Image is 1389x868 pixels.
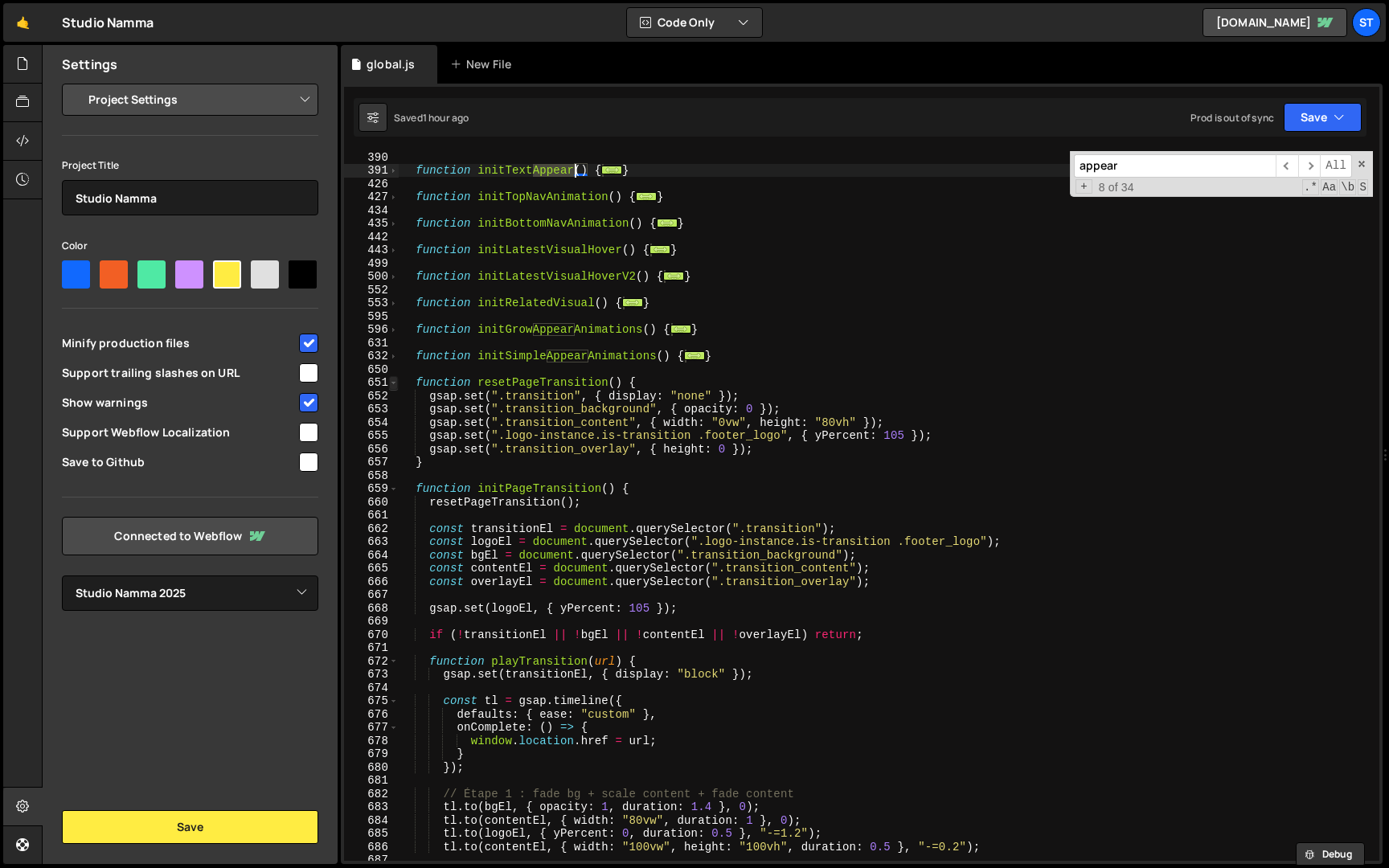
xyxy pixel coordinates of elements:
button: Save [1284,103,1362,132]
div: 553 [344,297,399,310]
span: Support trailing slashes on URL [62,365,297,381]
div: 631 [344,337,399,350]
div: 684 [344,814,399,828]
div: 632 [344,350,399,363]
div: 650 [344,363,399,377]
div: 685 [344,827,399,841]
div: 666 [344,575,399,589]
div: 669 [344,615,399,628]
div: 427 [344,190,399,204]
span: CaseSensitive Search [1321,179,1338,195]
div: 674 [344,682,399,695]
a: Connected to Webflow [62,517,318,555]
div: 595 [344,310,399,324]
input: Project name [62,180,318,215]
div: 1 hour ago [423,111,469,125]
span: RegExp Search [1302,179,1319,195]
div: Saved [394,111,469,125]
div: 681 [344,774,399,788]
span: ... [670,325,691,334]
span: Minify production files [62,335,297,351]
span: ... [622,298,643,307]
div: 686 [344,841,399,854]
span: ... [636,192,657,201]
span: ... [684,351,705,360]
label: Project Title [62,158,119,174]
div: 667 [344,588,399,602]
div: 680 [344,761,399,775]
span: ​ [1298,154,1321,178]
span: 8 of 34 [1092,181,1141,194]
div: 426 [344,178,399,191]
div: 679 [344,747,399,761]
div: 654 [344,416,399,430]
span: Toggle Replace mode [1076,179,1092,194]
div: 653 [344,403,399,416]
a: [DOMAIN_NAME] [1203,8,1347,37]
span: ​ [1276,154,1298,178]
div: 443 [344,244,399,257]
div: 664 [344,549,399,563]
div: 652 [344,390,399,403]
div: 673 [344,668,399,682]
a: St [1352,8,1381,37]
div: 683 [344,800,399,814]
div: Studio Namma [62,13,154,32]
span: ... [657,219,678,227]
div: 682 [344,788,399,801]
div: 675 [344,694,399,708]
div: 656 [344,443,399,457]
span: Alt-Enter [1320,154,1352,178]
span: Save to Github [62,454,297,470]
button: Save [62,810,318,844]
div: 657 [344,456,399,469]
span: Support Webflow Localization [62,424,297,440]
div: 391 [344,164,399,178]
div: 658 [344,469,399,483]
span: Whole Word Search [1339,179,1356,195]
div: 661 [344,509,399,522]
div: 672 [344,655,399,669]
div: 435 [344,217,399,231]
span: ... [663,272,684,280]
div: 500 [344,270,399,284]
div: New File [450,56,518,72]
div: 678 [344,735,399,748]
span: Search In Selection [1358,179,1368,195]
div: 655 [344,429,399,443]
a: 🤙 [3,3,43,42]
div: 442 [344,231,399,244]
div: global.js [367,56,415,72]
div: 660 [344,496,399,510]
span: ... [649,245,670,254]
div: 677 [344,721,399,735]
div: 390 [344,151,399,165]
div: 668 [344,602,399,616]
span: ... [601,166,622,174]
div: 552 [344,284,399,297]
button: Code Only [627,8,762,37]
div: 499 [344,257,399,271]
h2: Settings [62,55,117,73]
div: 663 [344,535,399,549]
span: Show warnings [62,395,297,411]
div: 687 [344,854,399,867]
div: 670 [344,628,399,642]
div: 596 [344,323,399,337]
div: 651 [344,376,399,390]
div: 662 [344,522,399,536]
div: 671 [344,641,399,655]
div: 434 [344,204,399,218]
div: 659 [344,482,399,496]
label: Color [62,238,88,254]
div: Prod is out of sync [1190,111,1274,125]
input: Search for [1074,154,1276,178]
div: 665 [344,562,399,575]
button: Debug [1296,842,1365,866]
div: 676 [344,708,399,722]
